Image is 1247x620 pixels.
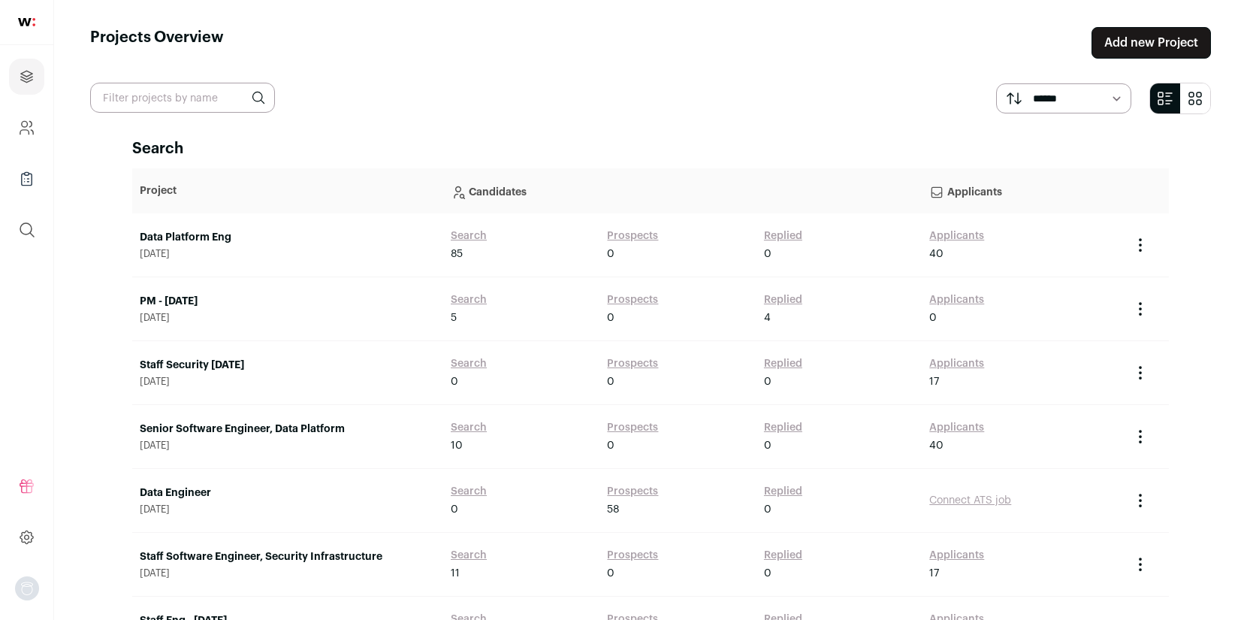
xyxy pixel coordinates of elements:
[764,420,802,435] a: Replied
[929,438,944,453] span: 40
[764,438,771,453] span: 0
[607,374,614,389] span: 0
[451,246,463,262] span: 85
[929,566,939,581] span: 17
[451,484,487,499] a: Search
[1131,491,1149,510] button: Project Actions
[929,548,984,563] a: Applicants
[607,484,658,499] a: Prospects
[140,312,436,324] span: [DATE]
[764,310,771,325] span: 4
[764,502,771,517] span: 0
[1131,555,1149,573] button: Project Actions
[929,420,984,435] a: Applicants
[1131,300,1149,318] button: Project Actions
[140,248,436,260] span: [DATE]
[451,420,487,435] a: Search
[929,495,1011,506] a: Connect ATS job
[1092,27,1211,59] a: Add new Project
[451,566,460,581] span: 11
[929,310,937,325] span: 0
[15,576,39,600] button: Open dropdown
[9,59,44,95] a: Projects
[140,549,436,564] a: Staff Software Engineer, Security Infrastructure
[764,246,771,262] span: 0
[451,292,487,307] a: Search
[9,161,44,197] a: Company Lists
[929,356,984,371] a: Applicants
[1131,236,1149,254] button: Project Actions
[929,292,984,307] a: Applicants
[18,18,35,26] img: wellfound-shorthand-0d5821cbd27db2630d0214b213865d53afaa358527fdda9d0ea32b1df1b89c2c.svg
[140,376,436,388] span: [DATE]
[132,138,1169,159] h2: Search
[140,440,436,452] span: [DATE]
[929,176,1116,206] p: Applicants
[451,502,458,517] span: 0
[764,548,802,563] a: Replied
[451,176,914,206] p: Candidates
[929,246,944,262] span: 40
[140,422,436,437] a: Senior Software Engineer, Data Platform
[929,228,984,243] a: Applicants
[451,310,457,325] span: 5
[607,310,614,325] span: 0
[607,438,614,453] span: 0
[607,228,658,243] a: Prospects
[607,548,658,563] a: Prospects
[90,83,275,113] input: Filter projects by name
[764,374,771,389] span: 0
[140,358,436,373] a: Staff Security [DATE]
[451,374,458,389] span: 0
[764,566,771,581] span: 0
[607,420,658,435] a: Prospects
[607,566,614,581] span: 0
[607,246,614,262] span: 0
[140,504,436,516] span: [DATE]
[451,228,487,243] a: Search
[451,356,487,371] a: Search
[451,438,463,453] span: 10
[764,292,802,307] a: Replied
[140,567,436,579] span: [DATE]
[1131,364,1149,382] button: Project Actions
[140,230,436,245] a: Data Platform Eng
[607,502,619,517] span: 58
[140,183,436,198] p: Project
[607,356,658,371] a: Prospects
[9,110,44,146] a: Company and ATS Settings
[15,576,39,600] img: nopic.png
[764,356,802,371] a: Replied
[764,228,802,243] a: Replied
[90,27,224,59] h1: Projects Overview
[764,484,802,499] a: Replied
[607,292,658,307] a: Prospects
[929,374,939,389] span: 17
[140,485,436,501] a: Data Engineer
[1131,428,1149,446] button: Project Actions
[451,548,487,563] a: Search
[140,294,436,309] a: PM - [DATE]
